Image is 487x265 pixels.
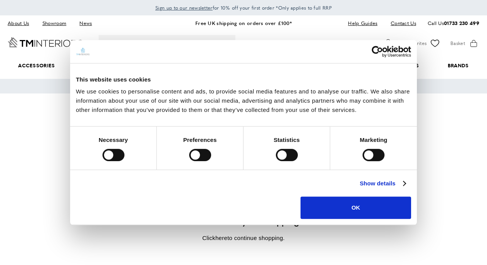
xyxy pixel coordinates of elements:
a: 01733 230 499 [444,19,479,27]
a: Showroom [37,18,72,28]
a: Go to Home page [8,37,83,47]
div: This website uses cookies [76,75,411,84]
a: Sign up to our newsletter [155,4,213,12]
span: Sign up to our newsletter [155,4,213,11]
a: Favourites [403,38,441,49]
a: About Us [8,18,35,28]
span: for 10% off your first order *Only applies to full RRP [155,4,332,11]
a: Usercentrics Cookiebot - opens in a new window [344,46,411,57]
a: Help Guides [342,18,383,28]
a: Free UK shipping on orders over £100* [195,19,292,27]
span: Accessories [4,54,69,77]
a: Show details [360,179,405,188]
a: here [215,235,227,241]
span: Account [361,39,380,47]
a: Contact Us [385,18,416,28]
button: OK [301,197,411,219]
a: News [74,18,97,28]
p: Call Us [428,19,479,27]
a: Brands [433,54,483,77]
strong: Statistics [274,137,300,143]
div: We use cookies to personalise content and ads, to provide social media features and to analyse ou... [76,87,411,115]
strong: Marketing [360,137,388,143]
p: Click to continue shopping. [89,233,398,243]
strong: Necessary [99,137,128,143]
button: Customer Account [361,38,394,49]
span: Favourites [403,39,427,47]
a: Fabrics [69,54,120,77]
button: Search [104,35,112,52]
strong: Preferences [183,137,217,143]
img: logo [76,47,90,55]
